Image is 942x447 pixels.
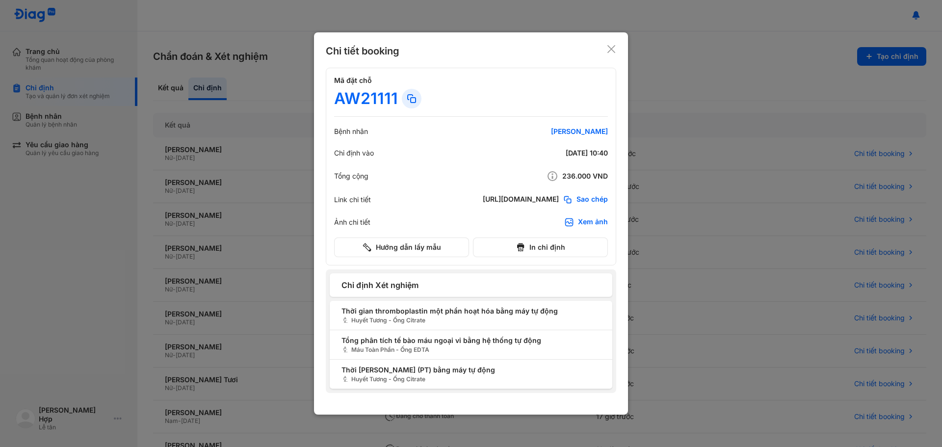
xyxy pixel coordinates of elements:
span: Huyết Tương - Ống Citrate [341,375,601,384]
div: Link chi tiết [334,195,371,204]
button: Hướng dẫn lấy mẫu [334,237,469,257]
div: Chi tiết booking [326,44,399,58]
div: Bệnh nhân [334,127,368,136]
div: [PERSON_NAME] [490,127,608,136]
h4: Mã đặt chỗ [334,76,608,85]
span: Huyết Tương - Ống Citrate [341,316,601,325]
span: Tổng phân tích tế bào máu ngoại vi bằng hệ thống tự động [341,335,601,345]
div: Xem ảnh [578,217,608,227]
div: Ảnh chi tiết [334,218,370,227]
div: [DATE] 10:40 [490,149,608,158]
span: Thời gian thromboplastin một phần hoạt hóa bằng máy tự động [341,306,601,316]
span: Thời [PERSON_NAME] (PT) bằng máy tự động [341,365,601,375]
span: Sao chép [576,195,608,205]
span: Chỉ định Xét nghiệm [341,279,601,291]
button: In chỉ định [473,237,608,257]
div: Chỉ định vào [334,149,374,158]
div: Tổng cộng [334,172,368,181]
div: AW21111 [334,89,398,108]
div: [URL][DOMAIN_NAME] [483,195,559,205]
span: Máu Toàn Phần - Ống EDTA [341,345,601,354]
div: 236.000 VND [490,170,608,182]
